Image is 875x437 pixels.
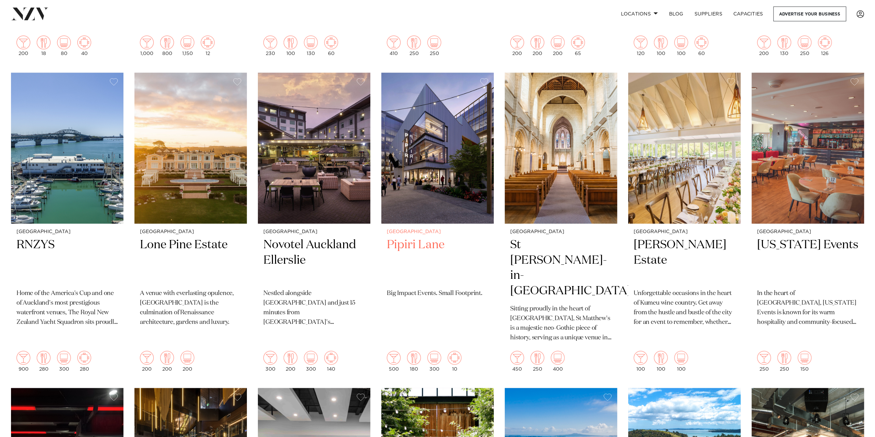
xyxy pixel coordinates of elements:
div: 400 [551,351,565,371]
img: cocktail.png [510,351,524,364]
div: 280 [37,351,51,371]
div: 126 [818,35,832,56]
img: meeting.png [694,35,708,49]
div: 230 [263,35,277,56]
img: theatre.png [181,35,194,49]
a: [GEOGRAPHIC_DATA] Lone Pine Estate A venue with everlasting opulence, [GEOGRAPHIC_DATA] is the cu... [134,73,247,377]
h2: RNZYS [17,237,118,283]
div: 180 [407,351,421,371]
img: theatre.png [798,351,811,364]
img: theatre.png [304,351,318,364]
img: cocktail.png [387,35,401,49]
h2: Novotel Auckland Ellerslie [263,237,365,283]
div: 250 [777,351,791,371]
a: BLOG [663,7,689,21]
div: 130 [777,35,791,56]
div: 200 [510,35,524,56]
div: 10 [448,351,461,371]
p: In the heart of [GEOGRAPHIC_DATA], [US_STATE] Events is known for its warm hospitality and commun... [757,288,858,327]
div: 65 [571,35,585,56]
div: 200 [551,35,565,56]
img: meeting.png [818,35,832,49]
div: 100 [674,35,688,56]
img: meeting.png [324,351,338,364]
div: 250 [757,351,771,371]
div: 100 [654,35,668,56]
img: meeting.png [77,35,91,49]
div: 410 [387,35,401,56]
img: cocktail.png [387,351,401,364]
img: theatre.png [427,351,441,364]
p: Unforgettable occasions in the heart of Kumeu wine country. Get away from the hustle and bustle o... [634,288,735,327]
img: cocktail.png [510,35,524,49]
img: dining.png [284,35,297,49]
div: 200 [17,35,30,56]
h2: Lone Pine Estate [140,237,241,283]
img: dining.png [654,35,668,49]
h2: [PERSON_NAME] Estate [634,237,735,283]
img: cocktail.png [17,351,30,364]
a: Dining area at Texas Events in Auckland [GEOGRAPHIC_DATA] [US_STATE] Events In the heart of [GEOG... [752,73,864,377]
img: cocktail.png [263,35,277,49]
img: cocktail.png [140,35,154,49]
a: [GEOGRAPHIC_DATA] St [PERSON_NAME]-in-[GEOGRAPHIC_DATA] Sitting proudly in the heart of [GEOGRAPH... [505,73,617,377]
img: theatre.png [57,35,71,49]
img: meeting.png [324,35,338,49]
img: dining.png [777,351,791,364]
img: cocktail.png [140,351,154,364]
p: A venue with everlasting opulence, [GEOGRAPHIC_DATA] is the culmination of Renaissance architectu... [140,288,241,327]
div: 200 [531,35,544,56]
div: 200 [181,351,194,371]
img: dining.png [654,351,668,364]
img: cocktail.png [17,35,30,49]
div: 80 [57,35,71,56]
a: [GEOGRAPHIC_DATA] [PERSON_NAME] Estate Unforgettable occasions in the heart of Kumeu wine country... [628,73,741,377]
small: [GEOGRAPHIC_DATA] [634,229,735,234]
small: [GEOGRAPHIC_DATA] [387,229,488,234]
small: [GEOGRAPHIC_DATA] [140,229,241,234]
div: 150 [798,351,811,371]
small: [GEOGRAPHIC_DATA] [510,229,612,234]
img: theatre.png [181,351,194,364]
div: 1,000 [140,35,154,56]
p: Home of the America's Cup and one of Auckland's most prestigious waterfront venues, The Royal New... [17,288,118,327]
p: Big Impact Events. Small Footprint. [387,288,488,298]
img: dining.png [160,351,174,364]
h2: [US_STATE] Events [757,237,858,283]
img: dining.png [531,351,544,364]
div: 100 [674,351,688,371]
div: 300 [57,351,71,371]
img: meeting.png [571,35,585,49]
div: 130 [304,35,318,56]
div: 900 [17,351,30,371]
img: dining.png [777,35,791,49]
small: [GEOGRAPHIC_DATA] [757,229,858,234]
div: 200 [160,351,174,371]
img: meeting.png [448,351,461,364]
img: dining.png [284,351,297,364]
div: 40 [77,35,91,56]
img: theatre.png [551,35,565,49]
div: 450 [510,351,524,371]
img: theatre.png [551,351,565,364]
div: 500 [387,351,401,371]
img: dining.png [407,35,421,49]
a: [GEOGRAPHIC_DATA] RNZYS Home of the America's Cup and one of Auckland's most prestigious waterfro... [11,73,123,377]
img: theatre.png [57,351,71,364]
img: dining.png [37,351,51,364]
div: 1,150 [181,35,194,56]
p: Sitting proudly in the heart of [GEOGRAPHIC_DATA], St Matthew's is a majestic neo-Gothic piece of... [510,304,612,342]
a: Locations [615,7,663,21]
div: 140 [324,351,338,371]
div: 120 [634,35,647,56]
div: 200 [757,35,771,56]
div: 300 [263,351,277,371]
img: theatre.png [674,351,688,364]
h2: St [PERSON_NAME]-in-[GEOGRAPHIC_DATA] [510,237,612,299]
img: theatre.png [674,35,688,49]
img: dining.png [37,35,51,49]
img: cocktail.png [263,351,277,364]
div: 250 [798,35,811,56]
img: dining.png [531,35,544,49]
a: [GEOGRAPHIC_DATA] Novotel Auckland Ellerslie Nestled alongside [GEOGRAPHIC_DATA] and just 15 minu... [258,73,370,377]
